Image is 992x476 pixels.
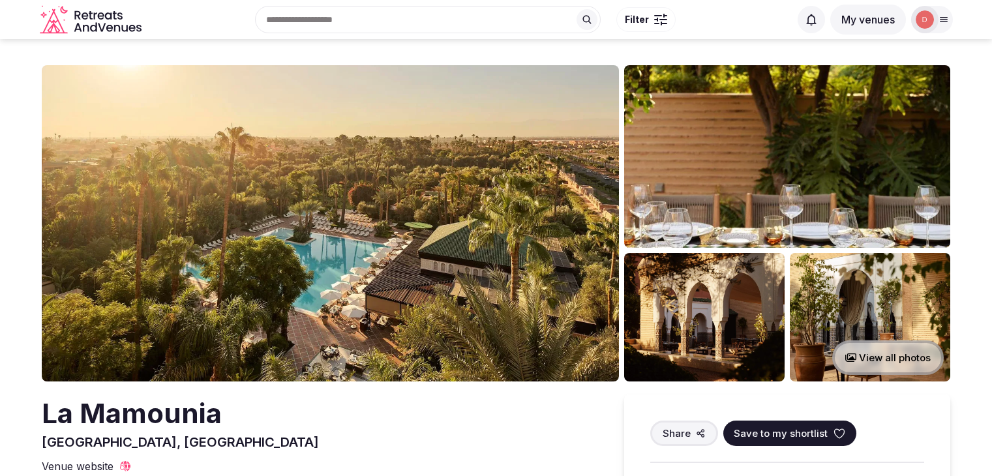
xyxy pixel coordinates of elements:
button: My venues [830,5,906,35]
button: Share [650,421,718,446]
svg: Retreats and Venues company logo [40,5,144,35]
img: darsalaheddineoasispoolspa [916,10,934,29]
button: Save to my shortlist [723,421,856,446]
a: My venues [830,13,906,26]
img: Venue gallery photo [790,253,950,381]
span: Save to my shortlist [734,426,828,440]
a: Visit the homepage [40,5,144,35]
img: Venue gallery photo [624,65,950,248]
span: Filter [625,13,649,26]
span: Share [663,426,691,440]
span: [GEOGRAPHIC_DATA], [GEOGRAPHIC_DATA] [42,434,319,450]
h2: La Mamounia [42,394,319,433]
a: Venue website [42,459,132,473]
button: View all photos [832,340,944,375]
span: Venue website [42,459,113,473]
img: Venue gallery photo [624,253,785,381]
img: Venue cover photo [42,65,619,381]
button: Filter [616,7,676,32]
